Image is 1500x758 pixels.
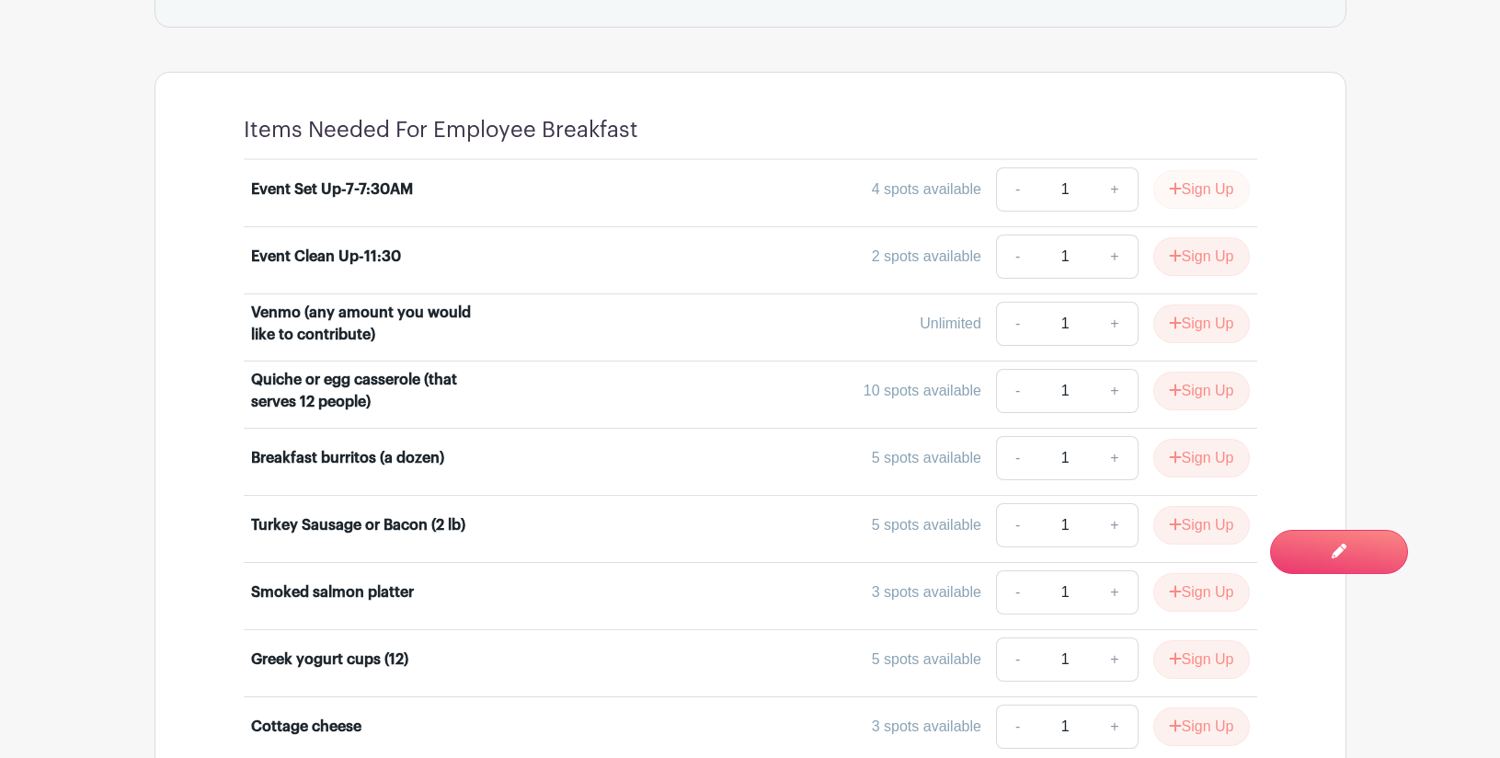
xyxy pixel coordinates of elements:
[996,302,1038,346] a: -
[872,246,981,268] div: 2 spots available
[1153,237,1250,276] button: Sign Up
[872,716,981,738] div: 3 spots available
[244,117,638,144] h4: Items Needed For Employee Breakfast
[872,447,981,469] div: 5 spots available
[996,637,1038,682] a: -
[1153,707,1250,746] button: Sign Up
[1153,372,1250,410] button: Sign Up
[1092,503,1138,547] a: +
[996,235,1038,279] a: -
[251,369,479,413] div: Quiche or egg casserole (that serves 12 people)
[872,581,981,603] div: 3 spots available
[1153,640,1250,679] button: Sign Up
[1092,302,1138,346] a: +
[1092,705,1138,749] a: +
[1092,235,1138,279] a: +
[251,581,414,603] div: Smoked salmon platter
[251,716,361,738] div: Cottage cheese
[1092,436,1138,480] a: +
[864,380,981,402] div: 10 spots available
[996,705,1038,749] a: -
[1153,506,1250,545] button: Sign Up
[251,649,408,671] div: Greek yogurt cups (12)
[1153,573,1250,612] button: Sign Up
[1092,637,1138,682] a: +
[1153,170,1250,209] button: Sign Up
[1153,304,1250,343] button: Sign Up
[251,302,479,346] div: Venmo (any amount you would like to contribute)
[996,369,1038,413] a: -
[251,246,401,268] div: Event Clean Up-11:30
[996,570,1038,614] a: -
[920,313,981,335] div: Unlimited
[996,167,1038,212] a: -
[1092,369,1138,413] a: +
[1092,570,1138,614] a: +
[251,514,465,536] div: Turkey Sausage or Bacon (2 lb)
[251,178,413,201] div: Event Set Up-7-7:30AM
[872,178,981,201] div: 4 spots available
[872,514,981,536] div: 5 spots available
[1092,167,1138,212] a: +
[251,447,444,469] div: Breakfast burritos (a dozen)
[996,503,1038,547] a: -
[996,436,1038,480] a: -
[872,649,981,671] div: 5 spots available
[1153,439,1250,477] button: Sign Up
